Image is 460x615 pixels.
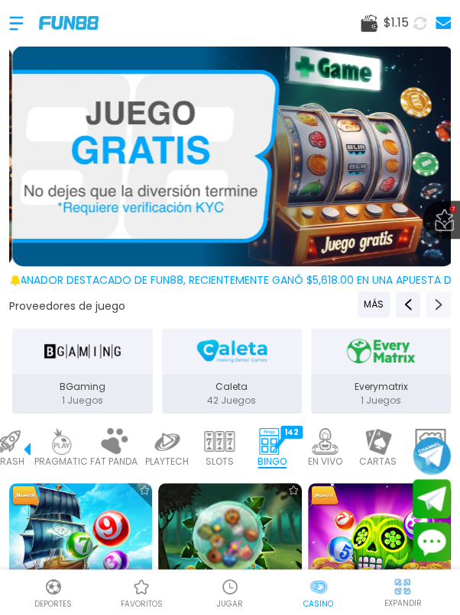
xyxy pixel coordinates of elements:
img: fat_panda_light.webp [99,428,129,455]
img: other_light.webp [415,428,445,455]
p: favoritos [121,598,163,610]
p: Casino [303,598,333,610]
span: $ 1.15 [384,14,409,32]
p: EXPANDIR [384,597,421,609]
img: Deportes [44,578,63,596]
img: New [11,485,41,507]
p: 1 Juegos [12,394,152,407]
div: 142 [280,426,303,439]
p: Everymatrix [311,380,451,394]
img: Caleta [194,334,270,368]
span: 7 [449,205,457,213]
a: DeportesDeportesDeportes [9,575,98,610]
img: Casino Favoritos [132,578,151,596]
p: PRAGMATIC [34,455,88,468]
p: Caleta [162,380,302,394]
button: Proveedores de juego [9,298,125,314]
p: JUGAR [217,598,243,610]
p: FAT PANDA [90,455,138,468]
img: Juego gratis [12,46,454,266]
button: Everymatrix [306,327,455,415]
img: playtech_light.webp [151,428,182,455]
p: Deportes [34,598,72,610]
img: Company Logo [39,16,99,29]
img: Everymatrix [343,334,419,368]
a: Casino FavoritosCasino Favoritosfavoritos [98,575,186,610]
img: cards_light.webp [362,428,393,455]
p: SLOTS [206,455,234,468]
img: live_light.webp [309,428,340,455]
button: Previous providers [396,291,420,317]
img: hide [393,577,412,596]
p: CARTAS [359,455,397,468]
img: pragmatic_light.webp [46,428,76,455]
p: EN VIVO [308,455,342,468]
button: Contact customer service [413,522,451,562]
a: Casino JugarCasino JugarJUGAR [186,575,274,610]
button: BGaming [8,327,157,415]
img: bingo_active.webp [257,428,287,455]
p: BINGO [258,455,287,468]
img: slots_light.webp [204,428,235,455]
a: CasinoCasinoCasino [274,575,363,610]
p: 1 Juegos [311,394,451,407]
button: Next providers [426,291,451,317]
p: BGaming [12,380,152,394]
button: Join telegram [413,479,451,519]
p: 42 Juegos [162,394,302,407]
p: PLAYTECH [145,455,189,468]
button: Join telegram channel [413,436,451,475]
img: BGaming [44,334,120,368]
img: New [309,485,340,507]
button: Caleta [157,327,306,415]
button: Previous providers [358,291,390,317]
img: Casino Jugar [221,578,239,596]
